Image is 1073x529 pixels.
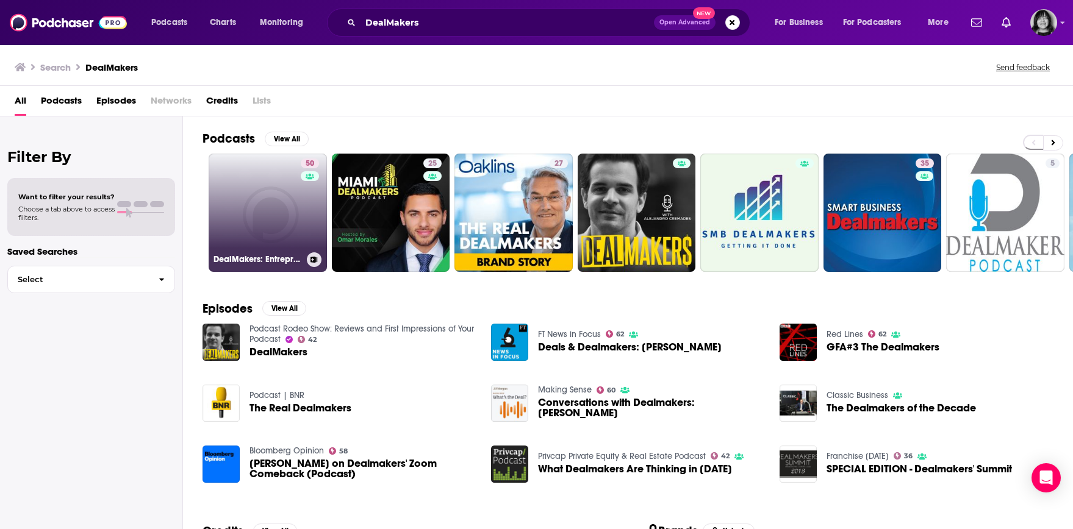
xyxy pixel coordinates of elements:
[260,14,303,31] span: Monitoring
[827,451,889,461] a: Franchise Today
[835,13,919,32] button: open menu
[491,385,528,422] img: Conversations with Dealmakers: Carlos Hernandez
[946,154,1064,272] a: 5
[554,158,563,170] span: 27
[659,20,710,26] span: Open Advanced
[868,330,887,338] a: 62
[1046,158,1060,168] a: 5
[616,332,624,337] span: 62
[1050,158,1055,170] span: 5
[203,301,253,316] h2: Episodes
[7,246,175,257] p: Saved Searches
[827,390,888,400] a: Classic Business
[202,13,243,32] a: Charts
[824,154,942,272] a: 35
[538,329,601,339] a: FT News in Focus
[606,330,625,338] a: 62
[203,131,309,146] a: PodcastsView All
[538,451,706,461] a: Privcap Private Equity & Real Estate Podcast
[151,14,187,31] span: Podcasts
[339,9,762,37] div: Search podcasts, credits, & more...
[210,14,236,31] span: Charts
[827,342,939,352] a: GFA#3 The Dealmakers
[1032,463,1061,492] div: Open Intercom Messenger
[206,91,238,116] a: Credits
[249,446,324,456] a: Bloomberg Opinion
[10,11,127,34] img: Podchaser - Follow, Share and Rate Podcasts
[904,453,913,459] span: 36
[329,447,348,455] a: 58
[538,385,592,395] a: Making Sense
[780,324,817,361] img: GFA#3 The Dealmakers
[41,91,82,116] a: Podcasts
[249,458,476,479] span: [PERSON_NAME] on Dealmakers' Zoom Comeback (Podcast)
[1030,9,1057,36] span: Logged in as parkdalepublicity1
[96,91,136,116] a: Episodes
[249,324,474,344] a: Podcast Rodeo Show: Reviews and First Impressions of Your Podcast
[997,12,1016,33] a: Show notifications dropdown
[143,13,203,32] button: open menu
[920,158,929,170] span: 35
[306,158,314,170] span: 50
[711,452,730,460] a: 42
[423,158,442,168] a: 25
[538,342,722,352] span: Deals & Dealmakers: [PERSON_NAME]
[491,446,528,483] a: What Dealmakers Are Thinking in 2017
[916,158,934,168] a: 35
[491,324,528,361] img: Deals & Dealmakers: John Studzinski
[780,385,817,422] img: The Dealmakers of the Decade
[827,464,1012,474] a: SPECIAL EDITION - Dealmakers' Summit
[538,397,765,418] a: Conversations with Dealmakers: Carlos Hernandez
[538,397,765,418] span: Conversations with Dealmakers: [PERSON_NAME]
[40,62,71,73] h3: Search
[992,62,1053,73] button: Send feedback
[919,13,964,32] button: open menu
[1030,9,1057,36] img: User Profile
[361,13,654,32] input: Search podcasts, credits, & more...
[1030,9,1057,36] button: Show profile menu
[251,13,319,32] button: open menu
[15,91,26,116] a: All
[827,403,976,413] a: The Dealmakers of the Decade
[262,301,306,316] button: View All
[550,158,568,168] a: 27
[332,154,450,272] a: 25
[843,14,902,31] span: For Podcasters
[249,347,307,357] span: DealMakers
[607,388,615,393] span: 60
[85,62,138,73] h3: DealMakers
[339,449,348,454] span: 58
[298,336,317,343] a: 42
[597,386,616,394] a: 60
[878,332,886,337] span: 62
[538,464,732,474] span: What Dealmakers Are Thinking in [DATE]
[928,14,949,31] span: More
[265,132,309,146] button: View All
[249,403,351,413] a: The Real Dealmakers
[253,91,271,116] span: Lists
[538,342,722,352] a: Deals & Dealmakers: John Studzinski
[203,385,240,422] img: The Real Dealmakers
[18,193,115,201] span: Want to filter your results?
[301,158,319,168] a: 50
[203,324,240,361] img: DealMakers
[18,205,115,222] span: Choose a tab above to access filters.
[203,131,255,146] h2: Podcasts
[308,337,317,343] span: 42
[203,446,240,483] a: Tara Lachapelle on Dealmakers' Zoom Comeback (Podcast)
[7,266,175,293] button: Select
[203,301,306,316] a: EpisodesView All
[894,452,913,460] a: 36
[538,464,732,474] a: What Dealmakers Are Thinking in 2017
[775,14,823,31] span: For Business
